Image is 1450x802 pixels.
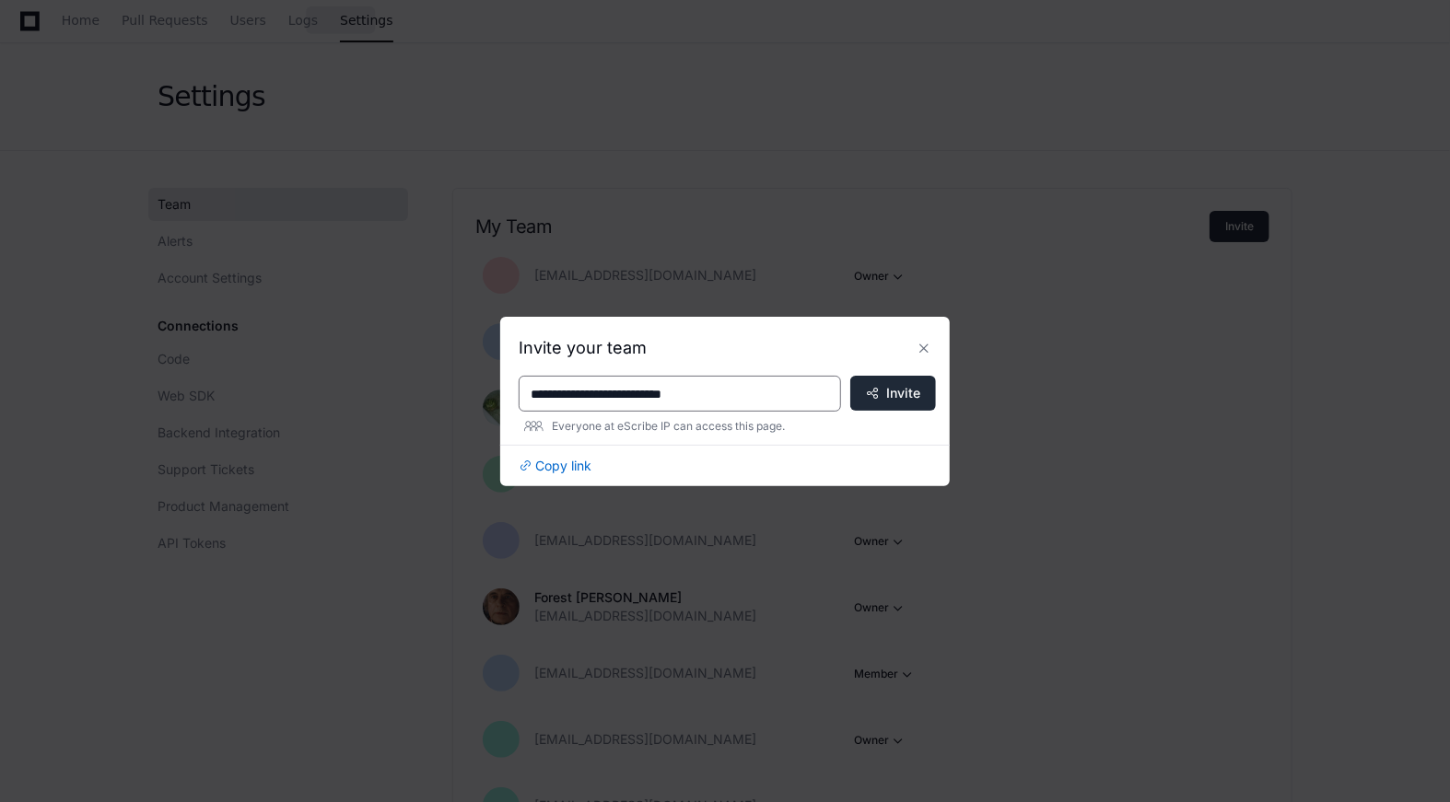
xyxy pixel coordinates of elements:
button: Copy link [519,457,591,475]
span: Invite [886,384,920,402]
span: Invite your team [519,338,647,357]
span: Everyone at eScribe IP can access this page. [552,419,785,434]
button: Invite [850,376,936,411]
span: Copy link [535,457,591,475]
